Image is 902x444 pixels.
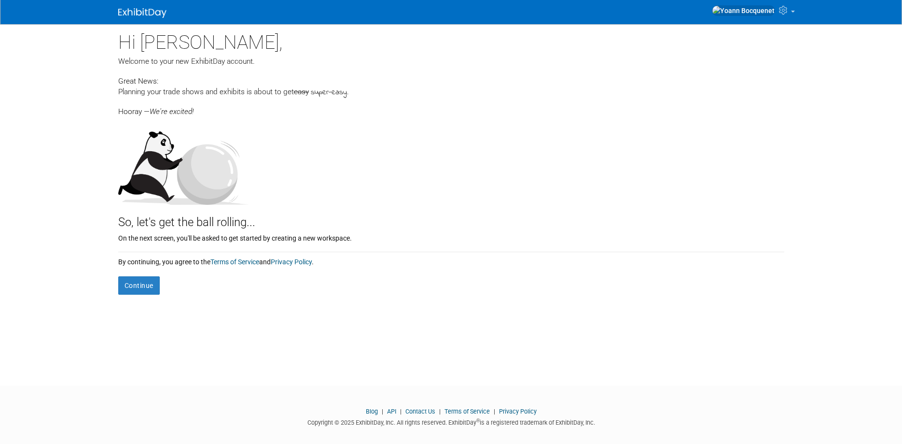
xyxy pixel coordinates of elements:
[210,258,259,266] a: Terms of Service
[150,107,194,116] span: We're excited!
[271,258,312,266] a: Privacy Policy
[387,408,396,415] a: API
[118,98,784,117] div: Hooray —
[118,8,167,18] img: ExhibitDay
[499,408,537,415] a: Privacy Policy
[398,408,404,415] span: |
[712,5,775,16] img: Yoann Bocquenet
[118,276,160,295] button: Continue
[118,24,784,56] div: Hi [PERSON_NAME],
[311,87,347,98] span: super-easy
[118,86,784,98] div: Planning your trade shows and exhibits is about to get .
[118,205,784,231] div: So, let's get the ball rolling...
[491,408,498,415] span: |
[118,231,784,243] div: On the next screen, you'll be asked to get started by creating a new workspace.
[118,122,249,205] img: Let's get the ball rolling
[444,408,490,415] a: Terms of Service
[405,408,435,415] a: Contact Us
[294,87,309,96] span: easy
[476,418,480,423] sup: ®
[118,252,784,267] div: By continuing, you agree to the and .
[118,56,784,67] div: Welcome to your new ExhibitDay account.
[379,408,386,415] span: |
[437,408,443,415] span: |
[366,408,378,415] a: Blog
[118,75,784,86] div: Great News:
